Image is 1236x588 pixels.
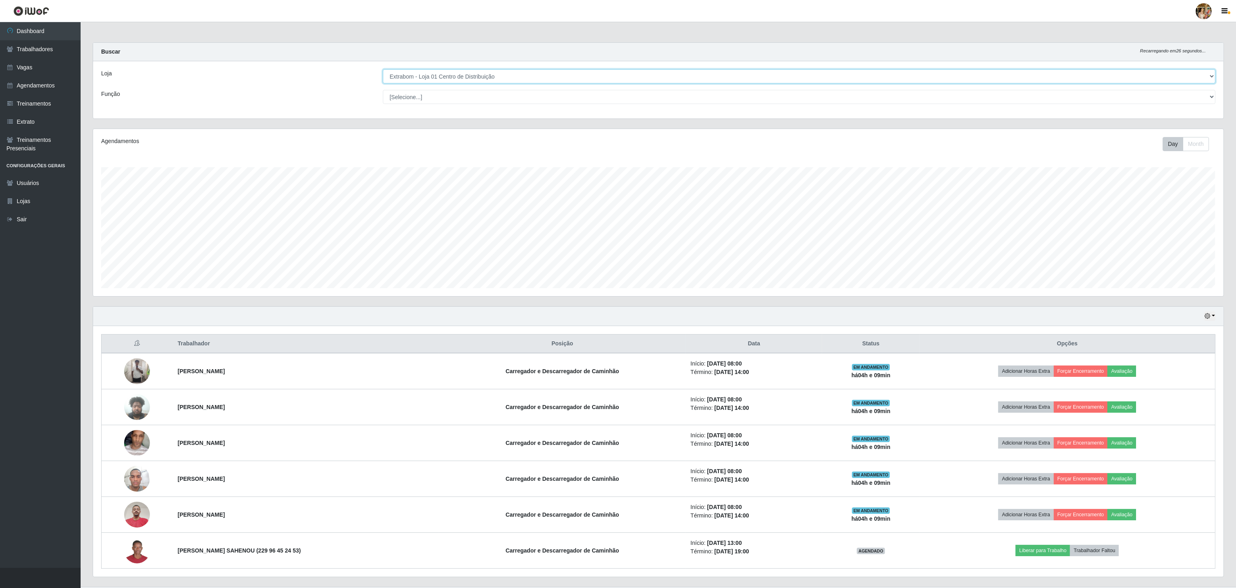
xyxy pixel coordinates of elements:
[506,511,619,518] strong: Carregador e Descarregador de Caminhão
[690,440,817,448] li: Término:
[690,431,817,440] li: Início:
[506,404,619,410] strong: Carregador e Descarregador de Caminhão
[852,408,891,414] strong: há 04 h e 09 min
[852,436,890,442] span: EM ANDAMENTO
[101,137,559,145] div: Agendamentos
[124,358,150,384] img: 1746814061107.jpeg
[998,473,1053,484] button: Adicionar Horas Extra
[707,360,742,367] time: [DATE] 08:00
[124,538,150,563] img: 1751668430791.jpeg
[1054,473,1108,484] button: Forçar Encerramento
[852,400,890,406] span: EM ANDAMENTO
[1070,545,1119,556] button: Trabalhador Faltou
[124,462,150,496] img: 1750531114428.jpeg
[852,372,891,378] strong: há 04 h e 09 min
[1140,48,1206,53] i: Recarregando em 26 segundos...
[690,511,817,520] li: Término:
[686,335,822,353] th: Data
[1163,137,1209,151] div: First group
[690,368,817,376] li: Término:
[1183,137,1209,151] button: Month
[920,335,1215,353] th: Opções
[506,368,619,374] strong: Carregador e Descarregador de Caminhão
[178,476,225,482] strong: [PERSON_NAME]
[715,476,749,483] time: [DATE] 14:00
[124,390,150,424] img: 1748622275930.jpeg
[852,472,890,478] span: EM ANDAMENTO
[852,507,890,514] span: EM ANDAMENTO
[998,437,1053,449] button: Adicionar Horas Extra
[690,539,817,547] li: Início:
[1107,366,1136,377] button: Avaliação
[178,440,225,446] strong: [PERSON_NAME]
[178,547,301,554] strong: [PERSON_NAME] SAHENOU (229 96 45 24 53)
[690,467,817,476] li: Início:
[1163,137,1183,151] button: Day
[13,6,49,16] img: CoreUI Logo
[715,405,749,411] time: [DATE] 14:00
[707,504,742,510] time: [DATE] 08:00
[707,432,742,438] time: [DATE] 08:00
[173,335,439,353] th: Trabalhador
[124,498,150,532] img: 1752325710297.jpeg
[1107,401,1136,413] button: Avaliação
[715,440,749,447] time: [DATE] 14:00
[101,90,120,98] label: Função
[690,404,817,412] li: Término:
[1163,137,1215,151] div: Toolbar with button groups
[178,511,225,518] strong: [PERSON_NAME]
[690,476,817,484] li: Término:
[715,369,749,375] time: [DATE] 14:00
[998,401,1053,413] button: Adicionar Horas Extra
[852,515,891,522] strong: há 04 h e 09 min
[1107,473,1136,484] button: Avaliação
[1054,509,1108,520] button: Forçar Encerramento
[998,366,1053,377] button: Adicionar Horas Extra
[998,509,1053,520] button: Adicionar Horas Extra
[124,422,150,464] img: 1749255335293.jpeg
[1054,401,1108,413] button: Forçar Encerramento
[707,540,742,546] time: [DATE] 13:00
[506,440,619,446] strong: Carregador e Descarregador de Caminhão
[1054,437,1108,449] button: Forçar Encerramento
[506,547,619,554] strong: Carregador e Descarregador de Caminhão
[1054,366,1108,377] button: Forçar Encerramento
[852,480,891,486] strong: há 04 h e 09 min
[822,335,919,353] th: Status
[690,359,817,368] li: Início:
[690,395,817,404] li: Início:
[178,404,225,410] strong: [PERSON_NAME]
[707,396,742,403] time: [DATE] 08:00
[101,69,112,78] label: Loja
[707,468,742,474] time: [DATE] 08:00
[101,48,120,55] strong: Buscar
[857,548,885,554] span: AGENDADO
[852,364,890,370] span: EM ANDAMENTO
[690,503,817,511] li: Início:
[1107,437,1136,449] button: Avaliação
[715,548,749,555] time: [DATE] 19:00
[1107,509,1136,520] button: Avaliação
[178,368,225,374] strong: [PERSON_NAME]
[715,512,749,519] time: [DATE] 14:00
[852,444,891,450] strong: há 04 h e 09 min
[1016,545,1070,556] button: Liberar para Trabalho
[506,476,619,482] strong: Carregador e Descarregador de Caminhão
[690,547,817,556] li: Término:
[439,335,686,353] th: Posição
